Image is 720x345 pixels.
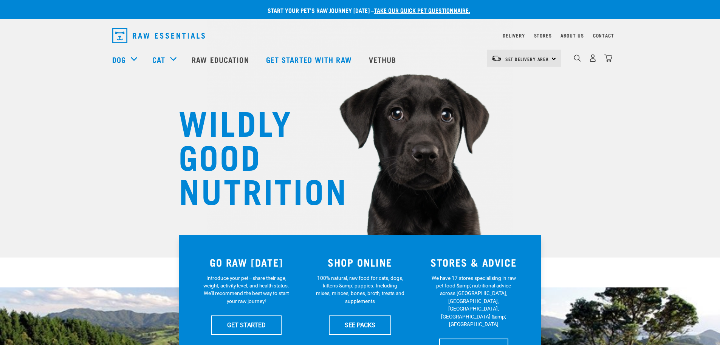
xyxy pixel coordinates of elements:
[561,34,584,37] a: About Us
[604,54,612,62] img: home-icon@2x.png
[308,256,412,268] h3: SHOP ONLINE
[429,274,518,328] p: We have 17 stores specialising in raw pet food &amp; nutritional advice across [GEOGRAPHIC_DATA],...
[194,256,299,268] h3: GO RAW [DATE]
[152,54,165,65] a: Cat
[361,44,406,75] a: Vethub
[112,54,126,65] a: Dog
[179,104,330,206] h1: WILDLY GOOD NUTRITION
[491,55,502,62] img: van-moving.png
[316,274,404,305] p: 100% natural, raw food for cats, dogs, kittens &amp; puppies. Including mixes, minces, bones, bro...
[593,34,614,37] a: Contact
[589,54,597,62] img: user.png
[211,315,282,334] a: GET STARTED
[259,44,361,75] a: Get started with Raw
[534,34,552,37] a: Stores
[329,315,391,334] a: SEE PACKS
[202,274,291,305] p: Introduce your pet—share their age, weight, activity level, and health status. We'll recommend th...
[505,58,549,60] span: Set Delivery Area
[574,55,581,62] img: home-icon-1@2x.png
[374,8,470,12] a: take our quick pet questionnaire.
[112,28,205,43] img: Raw Essentials Logo
[503,34,525,37] a: Delivery
[184,44,258,75] a: Raw Education
[421,256,526,268] h3: STORES & ADVICE
[106,25,614,46] nav: dropdown navigation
